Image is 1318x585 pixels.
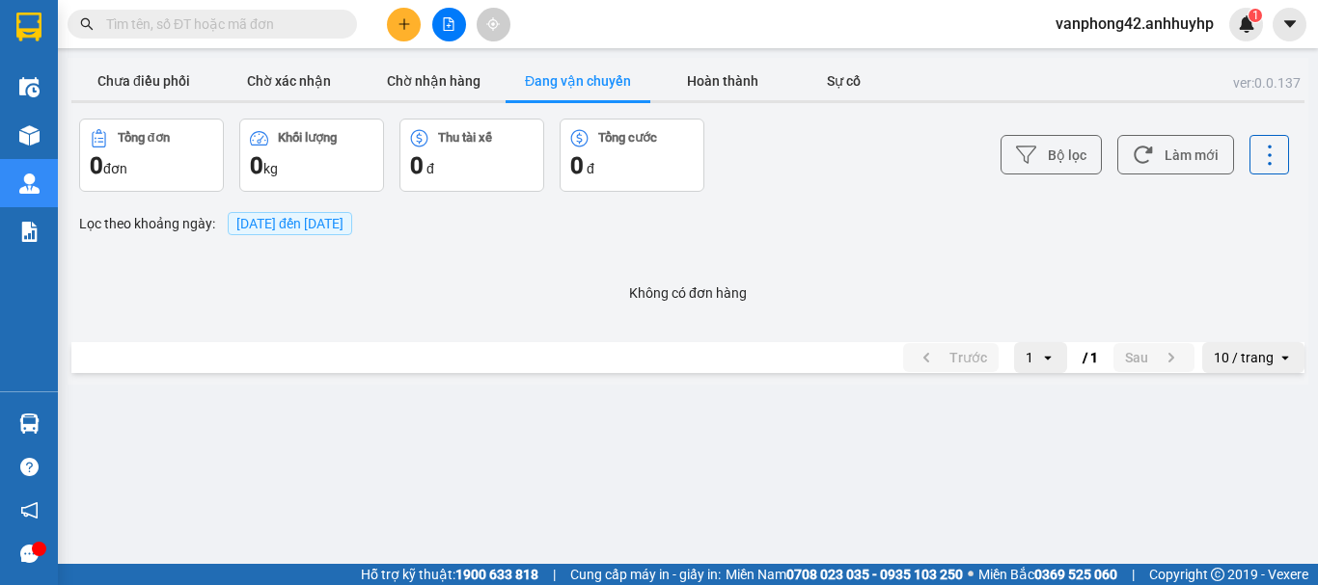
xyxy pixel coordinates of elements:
button: Đang vận chuyển [506,62,650,100]
svg: open [1277,350,1293,365]
span: 15/09/2025 đến 15/09/2025 [236,216,343,231]
button: aim [477,8,510,41]
div: đ [410,150,534,181]
button: previous page. current page 1 / 1 [903,343,999,372]
strong: 0708 023 035 - 0935 103 250 [786,567,963,582]
div: Khối lượng [278,131,337,145]
img: warehouse-icon [19,173,40,194]
div: đ [570,150,694,181]
button: Tổng cước0 đ [560,119,704,192]
span: ⚪️ [968,571,974,578]
span: | [1132,564,1135,585]
span: 0 [250,152,263,179]
input: Tìm tên, số ĐT hoặc mã đơn [106,13,334,35]
img: warehouse-icon [19,125,40,146]
span: | [553,564,556,585]
sup: 1 [1249,9,1262,22]
button: Bộ lọc [1001,135,1102,174]
button: Sự cố [795,62,892,100]
button: Chờ nhận hàng [361,62,506,100]
span: search [80,17,94,31]
div: kg [250,150,373,181]
div: Thu tài xế [438,131,492,145]
div: Tổng cước [598,131,657,145]
button: Hoàn thành [650,62,795,100]
div: Không có đơn hàng [71,263,1304,323]
span: Miền Bắc [978,564,1117,585]
button: file-add [432,8,466,41]
span: Lọc theo khoảng ngày : [79,213,215,234]
button: Thu tài xế0 đ [399,119,544,192]
button: Khối lượng0kg [239,119,384,192]
span: / 1 [1083,346,1098,369]
span: notification [20,501,39,519]
div: đơn [90,150,213,181]
img: warehouse-icon [19,77,40,97]
div: Tổng đơn [118,131,170,145]
button: Tổng đơn0đơn [79,119,224,192]
svg: open [1040,350,1056,365]
span: vanphong42.anhhuyhp [1040,12,1229,36]
span: aim [486,17,500,31]
span: 0 [570,152,584,179]
span: question-circle [20,458,39,476]
button: plus [387,8,421,41]
img: warehouse-icon [19,413,40,434]
span: 0 [410,152,424,179]
span: Hỗ trợ kỹ thuật: [361,564,538,585]
img: solution-icon [19,222,40,242]
span: file-add [442,17,455,31]
button: Chờ xác nhận [216,62,361,100]
span: copyright [1211,568,1224,581]
div: 1 [1026,348,1033,367]
span: message [20,545,39,563]
img: icon-new-feature [1238,15,1255,33]
span: Cung cấp máy in - giấy in: [570,564,721,585]
span: Miền Nam [726,564,963,585]
div: 10 / trang [1214,348,1274,367]
strong: 1900 633 818 [455,567,538,582]
span: caret-down [1281,15,1299,33]
button: Chưa điều phối [71,62,216,100]
button: Làm mới [1117,135,1234,174]
span: plus [398,17,411,31]
span: 0 [90,152,103,179]
span: [DATE] đến [DATE] [228,212,352,235]
strong: 0369 525 060 [1034,567,1117,582]
span: 1 [1251,9,1258,22]
img: logo-vxr [16,13,41,41]
input: Selected 10 / trang. [1276,348,1277,367]
button: next page. current page 1 / 1 [1113,343,1194,372]
button: caret-down [1273,8,1306,41]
